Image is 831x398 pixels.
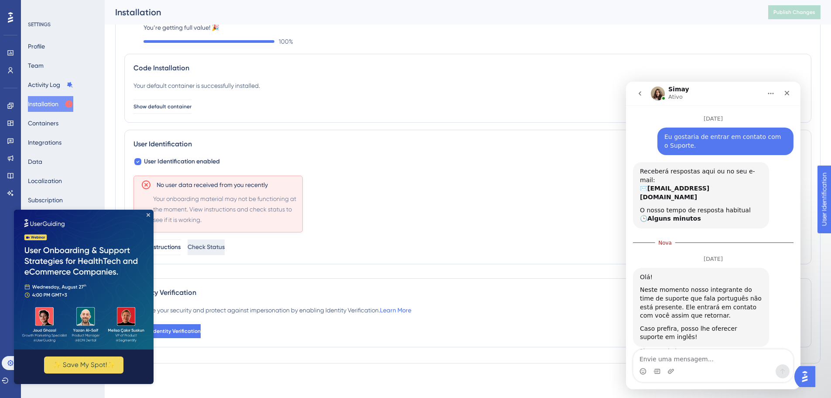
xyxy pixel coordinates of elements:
button: Show default container [133,100,192,114]
span: View Instructions [133,242,181,253]
button: Subscription [28,192,63,208]
button: Profile [28,38,45,54]
div: User Identification [133,139,802,149]
span: Enable Identity Verification [133,328,201,335]
label: You’re getting full value! 🎉 [144,22,811,33]
a: Learn More [380,307,411,314]
div: Identity Verification [133,287,802,298]
iframe: UserGuiding AI Assistant Launcher [794,363,821,390]
button: Integrations [28,135,62,150]
div: Code Installation [133,63,802,73]
div: SETTINGS [28,21,99,28]
button: Data [28,154,42,170]
span: Your onboarding material may not be functioning at the moment. View instructions and check status... [153,194,299,225]
span: No user data received from you recently [157,180,268,190]
button: Installation [28,96,73,112]
button: Activity Log [28,77,73,93]
span: Show default container [133,103,192,110]
button: View Instructions [133,239,181,255]
button: Localization [28,173,62,189]
span: User Identification [7,2,61,13]
button: ✨ Save My Spot!✨ [30,147,109,164]
div: Improve your security and protect against impersonation by enabling Identity Verification. [133,305,411,315]
button: Enable Identity Verification [133,324,201,338]
span: User Identification enabled [144,156,220,167]
div: Close Preview [133,3,136,7]
button: Check Status [188,239,225,255]
div: Your default container is successfully installed. [133,80,260,91]
span: Check Status [188,242,225,253]
iframe: Intercom live chat [626,82,800,389]
span: Publish Changes [773,9,815,16]
button: Publish Changes [768,5,821,19]
button: Team [28,58,44,73]
div: Installation [115,6,746,18]
span: 100 % [279,36,293,47]
button: Containers [28,115,58,131]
